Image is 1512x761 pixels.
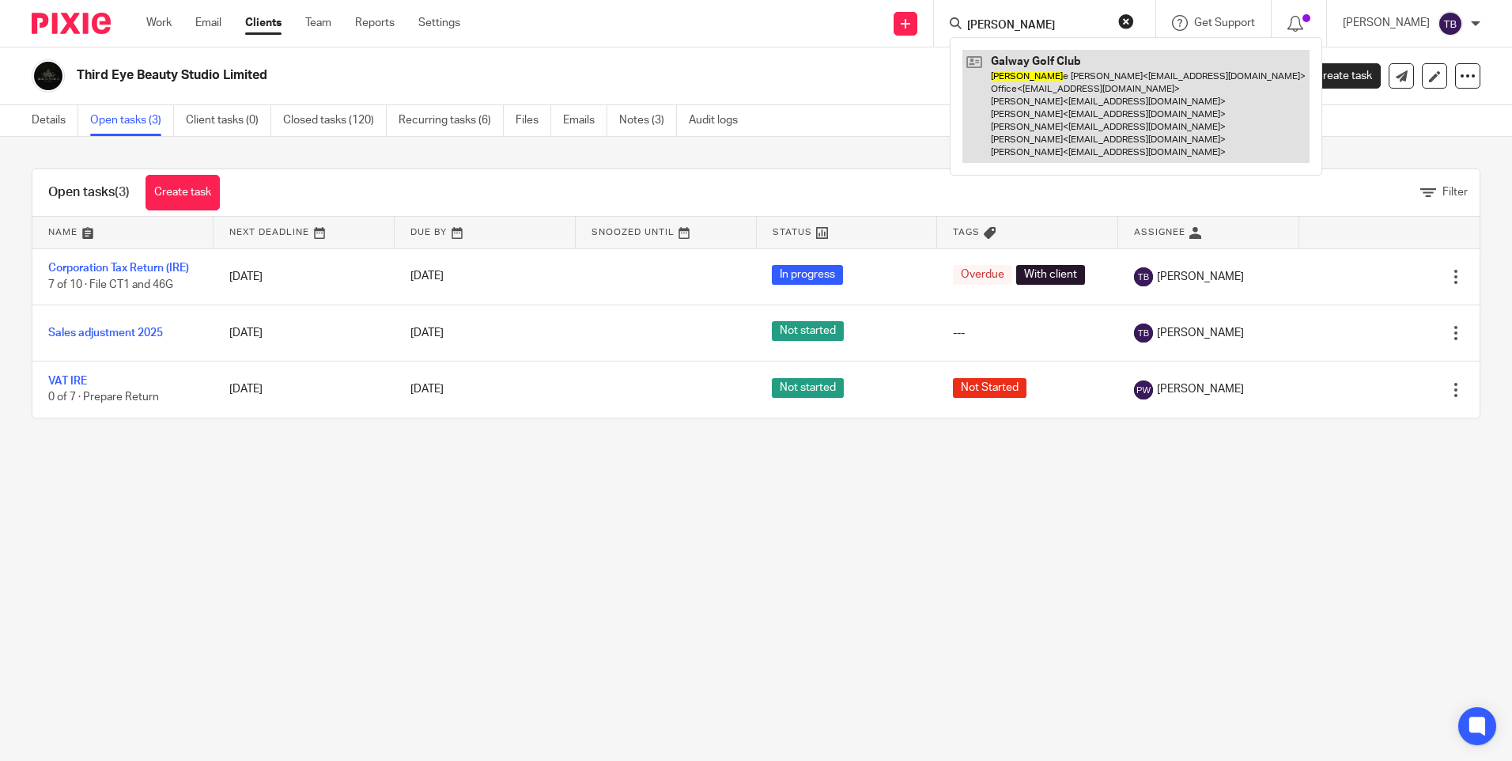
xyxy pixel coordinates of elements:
span: [DATE] [410,271,444,282]
img: svg%3E [1134,380,1153,399]
span: Snoozed Until [592,228,675,237]
a: Team [305,15,331,31]
span: (3) [115,186,130,199]
button: Clear [1118,13,1134,29]
a: VAT IRE [48,376,87,387]
span: In progress [772,265,843,285]
a: Audit logs [689,105,750,136]
a: Open tasks (3) [90,105,174,136]
span: Tags [953,228,980,237]
span: 7 of 10 · File CT1 and 46G [48,279,173,290]
img: svg%3E [1438,11,1463,36]
span: [PERSON_NAME] [1157,325,1244,341]
a: Closed tasks (120) [283,105,387,136]
a: Reports [355,15,395,31]
a: Create task [146,175,220,210]
a: Recurring tasks (6) [399,105,504,136]
span: Not started [772,378,844,398]
a: Notes (3) [619,105,677,136]
a: Corporation Tax Return (IRE) [48,263,189,274]
img: svg%3E [1134,324,1153,343]
td: [DATE] [214,305,395,361]
span: Get Support [1194,17,1255,28]
div: --- [953,325,1102,341]
a: Sales adjustment 2025 [48,327,163,339]
p: [PERSON_NAME] [1343,15,1430,31]
a: Details [32,105,78,136]
span: [DATE] [410,327,444,339]
img: Pixie [32,13,111,34]
img: Third%20Eye.jpg [32,59,65,93]
a: Clients [245,15,282,31]
a: Settings [418,15,460,31]
a: Files [516,105,551,136]
img: svg%3E [1134,267,1153,286]
h1: Open tasks [48,184,130,201]
a: Client tasks (0) [186,105,271,136]
a: Email [195,15,221,31]
span: [PERSON_NAME] [1157,269,1244,285]
span: Not Started [953,378,1026,398]
a: Create task [1289,63,1381,89]
span: Status [773,228,812,237]
span: 0 of 7 · Prepare Return [48,392,159,403]
span: With client [1016,265,1085,285]
input: Search [966,19,1108,33]
span: [PERSON_NAME] [1157,381,1244,397]
a: Work [146,15,172,31]
span: Filter [1442,187,1468,198]
a: Emails [563,105,607,136]
td: [DATE] [214,248,395,305]
span: [DATE] [410,384,444,395]
span: Overdue [953,265,1012,285]
td: [DATE] [214,362,395,418]
span: Not started [772,321,844,341]
h2: Third Eye Beauty Studio Limited [77,67,1027,84]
